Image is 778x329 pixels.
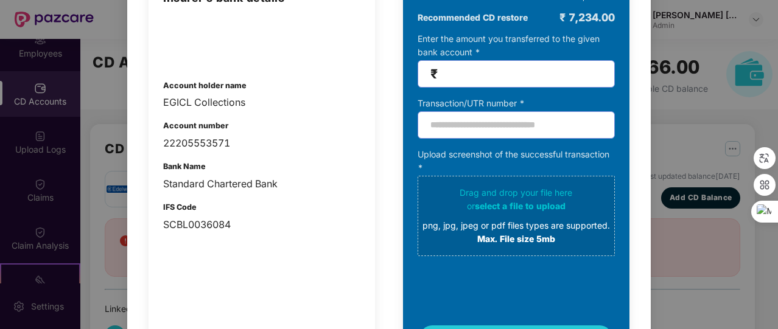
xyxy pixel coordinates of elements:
[422,232,610,246] div: Max. File size 5mb
[418,97,615,110] div: Transaction/UTR number *
[163,19,226,61] img: admin-overview
[163,217,360,232] div: SCBL0036084
[163,203,197,212] b: IFS Code
[163,121,228,130] b: Account number
[163,81,247,90] b: Account holder name
[422,186,610,246] div: Drag and drop your file here
[422,199,610,213] div: or
[163,95,360,110] div: EGICL Collections
[418,11,528,24] b: Recommended CD restore
[418,32,615,88] div: Enter the amount you transferred to the given bank account *
[418,176,614,255] span: Drag and drop your file hereorselect a file to uploadpng, jpg, jpeg or pdf files types are suppor...
[422,219,610,232] div: png, jpg, jpeg or pdf files types are supported.
[163,176,360,192] div: Standard Chartered Bank
[163,162,206,171] b: Bank Name
[559,9,615,26] div: ₹ 7,234.00
[475,201,566,211] span: select a file to upload
[430,67,438,81] span: ₹
[418,148,615,256] div: Upload screenshot of the successful transaction *
[163,136,360,151] div: 22205553571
